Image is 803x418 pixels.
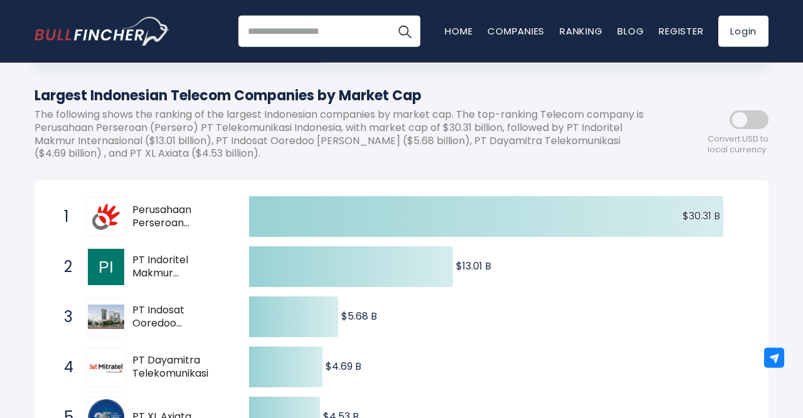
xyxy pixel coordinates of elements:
[445,24,472,38] a: Home
[35,17,169,46] a: Go to homepage
[88,249,124,285] img: PT Indoritel Makmur Internasional
[132,254,227,280] span: PT Indoritel Makmur Internasional
[718,16,768,47] a: Login
[708,134,768,155] span: Convert USD to local currency
[58,256,70,278] span: 2
[560,24,602,38] a: Ranking
[617,24,644,38] a: Blog
[683,209,720,223] text: $30.31 B
[35,17,170,46] img: Bullfincher logo
[659,24,703,38] a: Register
[456,259,491,273] text: $13.01 B
[341,309,377,323] text: $5.68 B
[35,108,656,160] p: The following shows the ranking of the largest Indonesian companies by market cap. The top-rankin...
[88,305,124,329] img: PT Indosat Ooredoo Hutchison
[35,85,656,106] h1: Largest Indonesian Telecom Companies by Market Cap
[487,24,545,38] a: Companies
[132,204,227,230] span: Perusahaan Perseroan (Persero) PT Telekomunikasi Indonesia
[88,199,124,235] img: Perusahaan Perseroan (Persero) PT Telekomunikasi Indonesia
[58,306,70,328] span: 3
[58,357,70,378] span: 4
[58,206,70,227] span: 1
[389,16,420,47] button: Search
[326,359,361,374] text: $4.69 B
[132,304,227,330] span: PT Indosat Ooredoo [PERSON_NAME]
[88,349,124,385] img: PT Dayamitra Telekomunikasi
[132,354,227,380] span: PT Dayamitra Telekomunikasi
